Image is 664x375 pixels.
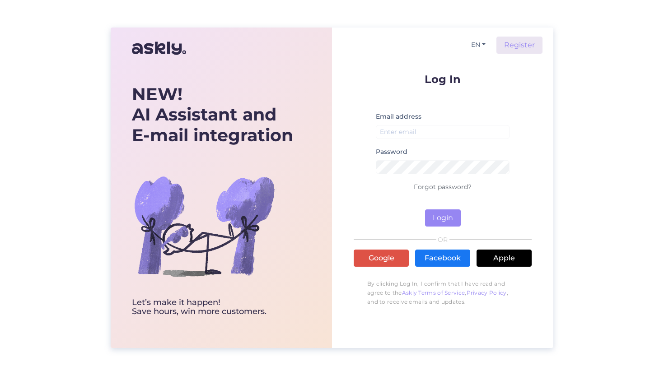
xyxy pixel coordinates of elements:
p: Log In [354,74,532,85]
div: Let’s make it happen! Save hours, win more customers. [132,298,293,316]
p: By clicking Log In, I confirm that I have read and agree to the , , and to receive emails and upd... [354,275,532,311]
span: OR [436,236,449,243]
a: Facebook [415,250,470,267]
a: Register [496,37,542,54]
label: Password [376,147,407,157]
input: Enter email [376,125,510,139]
div: AI Assistant and E-mail integration [132,84,293,146]
a: Google [354,250,409,267]
button: EN [468,38,489,51]
button: Login [425,209,461,227]
a: Apple [477,250,532,267]
b: NEW! [132,83,182,105]
img: Askly [132,37,186,59]
label: Email address [376,112,421,121]
a: Privacy Policy [467,289,507,296]
a: Askly Terms of Service [402,289,465,296]
img: bg-askly [132,154,276,298]
a: Forgot password? [414,183,472,191]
